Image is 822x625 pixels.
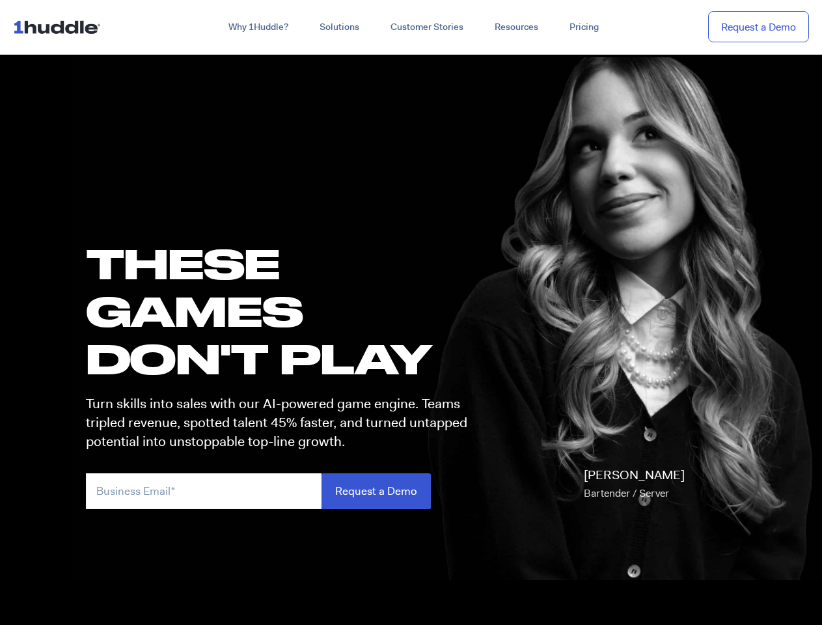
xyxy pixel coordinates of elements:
[13,14,106,39] img: ...
[375,16,479,39] a: Customer Stories
[584,486,669,500] span: Bartender / Server
[86,395,479,452] p: Turn skills into sales with our AI-powered game engine. Teams tripled revenue, spotted talent 45%...
[86,240,479,383] h1: these GAMES DON'T PLAY
[322,473,431,509] input: Request a Demo
[584,466,685,503] p: [PERSON_NAME]
[213,16,304,39] a: Why 1Huddle?
[708,11,809,43] a: Request a Demo
[86,473,322,509] input: Business Email*
[554,16,614,39] a: Pricing
[479,16,554,39] a: Resources
[304,16,375,39] a: Solutions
